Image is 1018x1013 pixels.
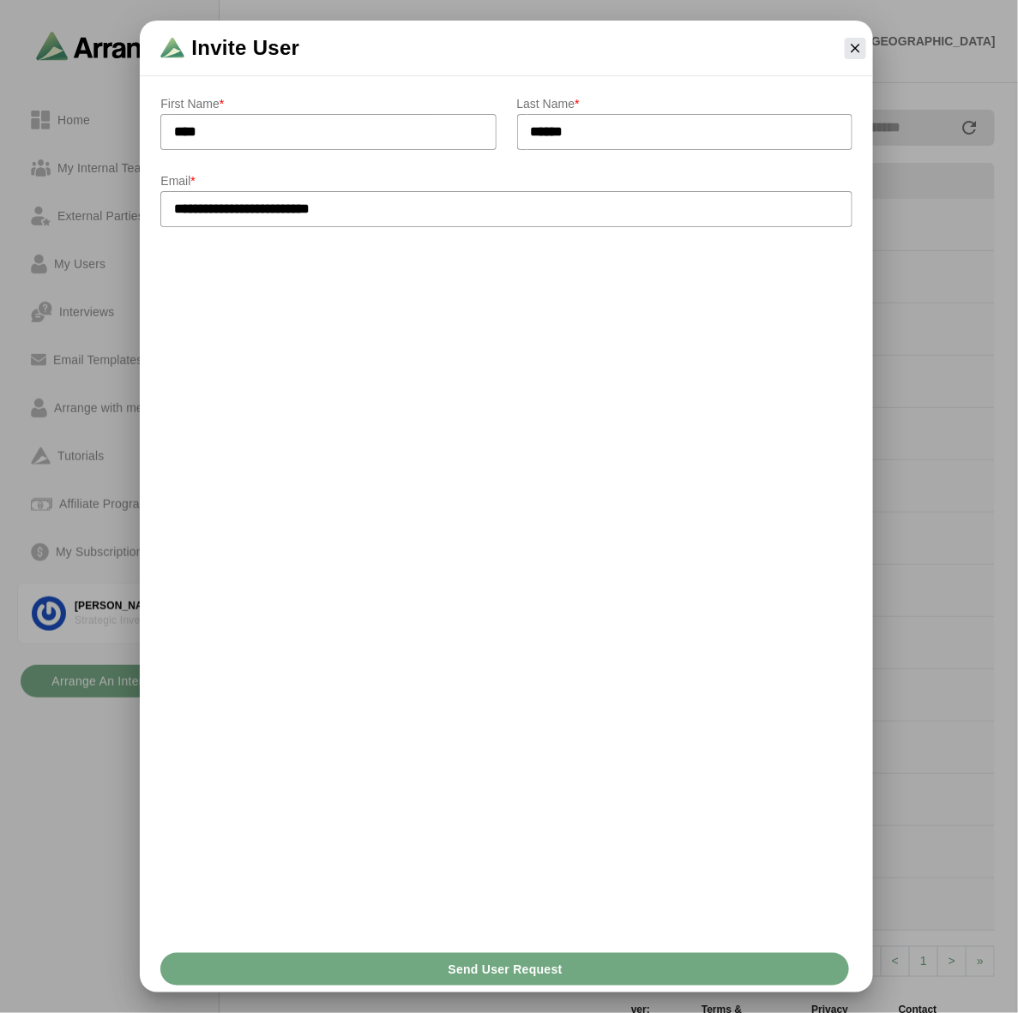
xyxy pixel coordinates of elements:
p: Last Name [517,93,852,114]
p: First Name [160,93,496,114]
span: Send User Request [447,953,562,986]
span: Invite User [191,34,299,62]
p: Email [160,171,852,191]
button: Send User Request [160,953,848,986]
